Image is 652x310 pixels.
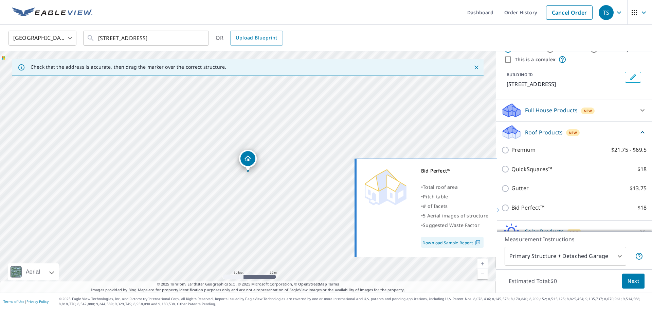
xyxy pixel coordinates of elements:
[239,150,257,171] div: Dropped pin, building 1, Residential property, 30826 Spring Lake Blvd Tomball, TX 77375
[421,166,488,176] div: Bid Perfect™
[477,269,488,279] a: Current Level 19, Zoom Out
[31,64,226,70] p: Check that the address is accurate, then drag the marker over the correct structure.
[507,80,622,88] p: [STREET_ADDRESS]
[525,227,564,235] p: Solar Products
[362,166,409,207] img: Premium
[515,56,556,63] label: This is a complex
[8,263,59,280] div: Aerial
[503,274,562,289] p: Estimated Total: $0
[507,72,533,78] p: BUILDING ID
[635,252,643,260] span: Your report will include the primary structure and a detached garage if one exists.
[630,184,647,193] p: $13.75
[3,299,49,304] p: |
[421,211,488,221] div: •
[525,128,563,136] p: Roof Products
[611,146,647,154] p: $21.75 - $69.5
[423,203,448,209] span: # of facets
[511,203,544,212] p: Bid Perfect™
[505,247,626,266] div: Primary Structure + Detached Garage
[569,130,577,135] span: New
[473,240,482,246] img: Pdf Icon
[421,221,488,230] div: •
[584,108,592,114] span: New
[328,281,339,287] a: Terms
[622,274,645,289] button: Next
[298,281,327,287] a: OpenStreetMap
[472,63,481,72] button: Close
[230,31,283,46] a: Upload Blueprint
[3,299,24,304] a: Terms of Use
[423,184,458,190] span: Total roof area
[236,34,277,42] span: Upload Blueprint
[216,31,283,46] div: OR
[8,29,76,48] div: [GEOGRAPHIC_DATA]
[625,72,641,83] button: Edit building 1
[421,182,488,192] div: •
[570,229,578,235] span: New
[98,29,195,48] input: Search by address or latitude-longitude
[423,193,448,200] span: Pitch table
[501,223,647,240] div: Solar ProductsNew
[505,235,643,243] p: Measurement Instructions
[637,165,647,174] p: $18
[477,259,488,269] a: Current Level 19, Zoom In
[157,281,339,287] span: © 2025 TomTom, Earthstar Geographics SIO, © 2025 Microsoft Corporation, ©
[637,203,647,212] p: $18
[12,7,92,18] img: EV Logo
[24,263,42,280] div: Aerial
[511,165,552,174] p: QuickSquares™
[421,192,488,201] div: •
[628,277,639,285] span: Next
[546,5,593,20] a: Cancel Order
[421,237,484,248] a: Download Sample Report
[511,184,529,193] p: Gutter
[599,5,614,20] div: TS
[59,296,649,307] p: © 2025 Eagle View Technologies, Inc. and Pictometry International Corp. All Rights Reserved. Repo...
[421,201,488,211] div: •
[26,299,49,304] a: Privacy Policy
[501,102,647,118] div: Full House ProductsNew
[423,212,488,219] span: 5 Aerial images of structure
[501,124,647,140] div: Roof ProductsNew
[525,106,578,114] p: Full House Products
[423,222,479,228] span: Suggested Waste Factor
[511,146,536,154] p: Premium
